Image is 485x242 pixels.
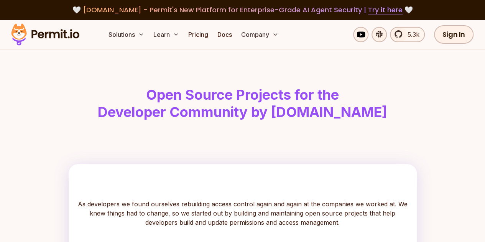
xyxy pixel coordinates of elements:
p: As developers we found ourselves rebuilding access control again and again at the companies we wo... [78,199,408,227]
a: Docs [214,27,235,42]
a: Try it here [368,5,403,15]
img: Permit logo [8,21,83,48]
span: 5.3k [403,30,419,39]
a: 5.3k [390,27,425,42]
button: Solutions [105,27,147,42]
span: [DOMAIN_NAME] - Permit's New Platform for Enterprise-Grade AI Agent Security | [83,5,403,15]
a: Sign In [434,25,473,44]
button: Learn [150,27,182,42]
div: 🤍 🤍 [18,5,467,15]
h1: Open Source Projects for the Developer Community by [DOMAIN_NAME] [46,86,439,121]
button: Company [238,27,281,42]
a: Pricing [185,27,211,42]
